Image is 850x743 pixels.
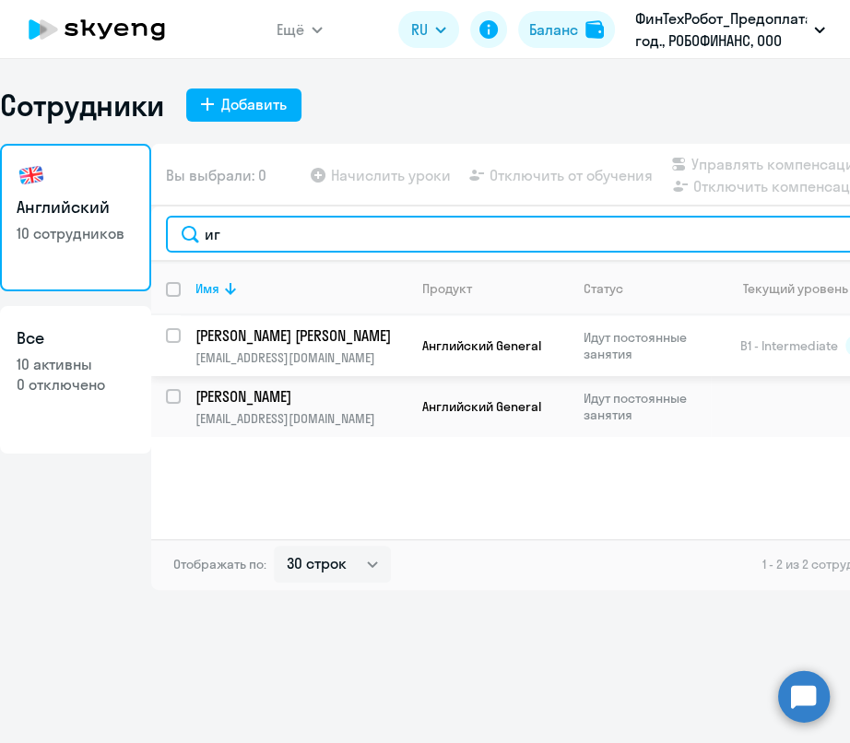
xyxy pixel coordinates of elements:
div: Продукт [422,280,568,297]
a: [PERSON_NAME] [PERSON_NAME] [195,325,407,346]
h3: Английский [17,195,135,219]
img: english [17,160,46,190]
div: Текущий уровень [743,280,848,297]
span: Английский General [422,398,541,415]
p: Идут постоянные занятия [584,390,710,423]
p: ФинТехРобот_Предоплата_Договор_2025 год., РОБОФИНАНС, ООО [635,7,807,52]
span: Отображать по: [173,556,266,572]
button: Добавить [186,88,301,122]
div: Статус [584,280,623,297]
div: Продукт [422,280,472,297]
div: Имя [195,280,219,297]
span: Ещё [277,18,304,41]
button: Балансbalance [518,11,615,48]
span: Вы выбрали: 0 [166,164,266,186]
p: [PERSON_NAME] [195,386,404,407]
p: [EMAIL_ADDRESS][DOMAIN_NAME] [195,410,407,427]
p: Идут постоянные занятия [584,329,710,362]
a: [PERSON_NAME] [195,386,407,407]
button: Ещё [277,11,323,48]
p: 0 отключено [17,374,135,395]
div: Имя [195,280,407,297]
div: Добавить [221,93,287,115]
span: RU [411,18,428,41]
img: balance [585,20,604,39]
button: ФинТехРобот_Предоплата_Договор_2025 год., РОБОФИНАНС, ООО [626,7,834,52]
button: RU [398,11,459,48]
div: Статус [584,280,710,297]
p: [PERSON_NAME] [PERSON_NAME] [195,325,404,346]
p: 10 сотрудников [17,223,135,243]
span: Английский General [422,337,541,354]
div: Баланс [529,18,578,41]
p: 10 активны [17,354,135,374]
span: B1 - Intermediate [740,337,838,354]
h3: Все [17,326,135,350]
p: [EMAIL_ADDRESS][DOMAIN_NAME] [195,349,407,366]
